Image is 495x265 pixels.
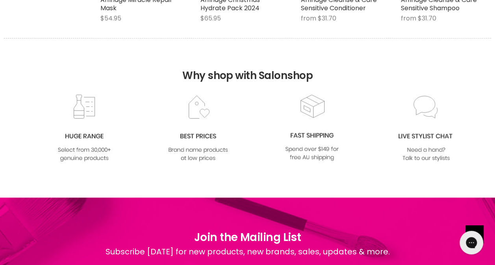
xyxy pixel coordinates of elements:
[418,14,436,23] span: $31.70
[301,14,316,23] span: from
[465,225,483,246] span: Back to top
[280,94,344,162] img: fast.jpg
[318,14,336,23] span: $31.70
[456,228,487,257] iframe: Gorgias live chat messenger
[4,38,491,94] h2: Why shop with Salonshop
[200,14,221,23] span: $65.95
[106,229,390,246] h1: Join the Mailing List
[401,14,416,23] span: from
[52,94,116,163] img: range2_8cf790d4-220e-469f-917d-a18fed3854b6.jpg
[166,94,230,163] img: prices.jpg
[100,14,121,23] span: $54.95
[394,94,458,163] img: chat_c0a1c8f7-3133-4fc6-855f-7264552747f6.jpg
[465,225,483,243] a: Back to top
